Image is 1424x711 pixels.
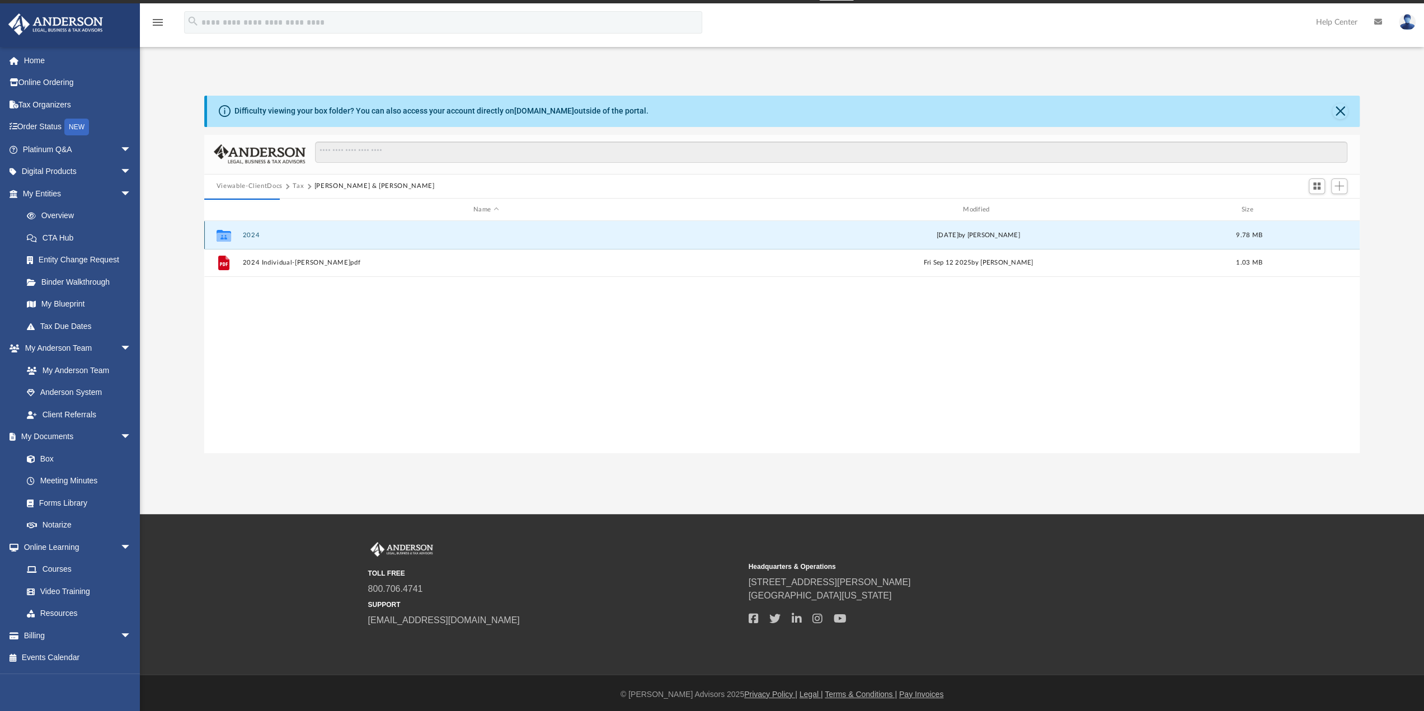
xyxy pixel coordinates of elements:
[1309,178,1326,194] button: Switch to Grid View
[315,142,1347,163] input: Search files and folders
[16,205,148,227] a: Overview
[937,232,958,238] span: [DATE]
[16,227,148,249] a: CTA Hub
[242,205,729,215] div: Name
[16,249,148,271] a: Entity Change Request
[1399,14,1416,30] img: User Pic
[16,403,143,426] a: Client Referrals
[16,580,137,602] a: Video Training
[140,689,1424,700] div: © [PERSON_NAME] Advisors 2025
[514,106,574,115] a: [DOMAIN_NAME]
[151,16,165,29] i: menu
[120,182,143,205] span: arrow_drop_down
[1276,205,1355,215] div: id
[368,568,741,578] small: TOLL FREE
[242,232,730,239] button: 2024
[187,15,199,27] i: search
[8,536,143,558] a: Online Learningarrow_drop_down
[1236,232,1262,238] span: 9.78 MB
[735,258,1222,269] div: Fri Sep 12 2025 by [PERSON_NAME]
[8,72,148,94] a: Online Ordering
[5,13,106,35] img: Anderson Advisors Platinum Portal
[8,337,143,360] a: My Anderson Teamarrow_drop_down
[8,161,148,183] a: Digital Productsarrow_drop_down
[744,690,797,699] a: Privacy Policy |
[8,116,148,139] a: Order StatusNEW
[16,271,148,293] a: Binder Walkthrough
[204,221,1360,453] div: grid
[242,260,730,267] button: 2024 Individual-[PERSON_NAME]pdf
[8,426,143,448] a: My Documentsarrow_drop_down
[64,119,89,135] div: NEW
[120,624,143,647] span: arrow_drop_down
[16,492,137,514] a: Forms Library
[734,205,1221,215] div: Modified
[8,647,148,669] a: Events Calendar
[1331,178,1348,194] button: Add
[120,426,143,449] span: arrow_drop_down
[151,21,165,29] a: menu
[899,690,943,699] a: Pay Invoices
[120,138,143,161] span: arrow_drop_down
[749,562,1121,572] small: Headquarters & Operations
[16,293,143,316] a: My Blueprint
[120,536,143,559] span: arrow_drop_down
[16,359,137,382] a: My Anderson Team
[16,315,148,337] a: Tax Due Dates
[234,105,648,117] div: Difficulty viewing your box folder? You can also access your account directly on outside of the p...
[293,181,304,191] button: Tax
[735,230,1222,241] div: by [PERSON_NAME]
[120,337,143,360] span: arrow_drop_down
[1236,260,1262,266] span: 1.03 MB
[1226,205,1271,215] div: Size
[800,690,823,699] a: Legal |
[8,138,148,161] a: Platinum Q&Aarrow_drop_down
[16,602,143,625] a: Resources
[16,558,143,581] a: Courses
[749,577,911,587] a: [STREET_ADDRESS][PERSON_NAME]
[16,382,143,404] a: Anderson System
[120,161,143,183] span: arrow_drop_down
[217,181,283,191] button: Viewable-ClientDocs
[749,591,892,600] a: [GEOGRAPHIC_DATA][US_STATE]
[314,181,435,191] button: [PERSON_NAME] & [PERSON_NAME]
[16,470,143,492] a: Meeting Minutes
[8,93,148,116] a: Tax Organizers
[825,690,897,699] a: Terms & Conditions |
[16,448,137,470] a: Box
[1332,103,1348,119] button: Close
[368,584,423,594] a: 800.706.4741
[368,600,741,610] small: SUPPORT
[368,615,520,625] a: [EMAIL_ADDRESS][DOMAIN_NAME]
[8,624,148,647] a: Billingarrow_drop_down
[16,514,143,536] a: Notarize
[8,49,148,72] a: Home
[8,182,148,205] a: My Entitiesarrow_drop_down
[209,205,237,215] div: id
[368,542,435,557] img: Anderson Advisors Platinum Portal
